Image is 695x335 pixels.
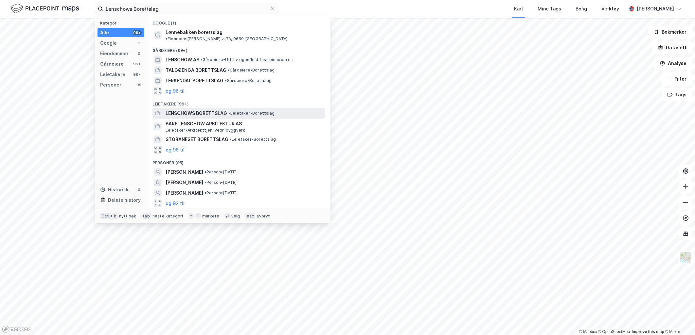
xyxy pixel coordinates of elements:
span: • [230,137,232,142]
span: STORANESET BORETTSLAG [166,136,228,143]
div: [PERSON_NAME] [637,5,674,13]
button: og 96 til [166,146,185,154]
div: Google (1) [147,15,330,27]
div: Eiendommer [100,50,129,57]
div: Leietakere (99+) [147,96,330,108]
div: 1 [136,40,142,46]
div: Kart [514,5,523,13]
span: LERKENDAL BORETTSLAG [166,77,223,85]
span: LENSCHOW AS [166,56,199,64]
span: • [166,36,168,41]
span: Leietaker • Borettslag [228,111,275,116]
div: neste kategori [152,214,183,219]
span: [PERSON_NAME] [166,168,203,176]
div: Gårdeiere [100,60,124,68]
span: Gårdeiere • Borettslag [225,78,272,83]
div: esc [245,213,256,219]
div: Personer [100,81,121,89]
input: Søk på adresse, matrikkel, gårdeiere, leietakere eller personer [103,4,270,14]
span: • [205,169,206,174]
span: • [228,111,230,116]
div: Personer (95) [147,155,330,167]
div: nytt søk [119,214,136,219]
span: • [201,57,203,62]
span: Leietaker • Borettslag [230,137,276,142]
div: Historikk [100,186,129,194]
div: Verktøy [601,5,619,13]
span: • [228,68,230,72]
button: Bokmerker [648,25,692,39]
span: TALGØENGA BORETTSLAG [166,66,226,74]
div: markere [202,214,219,219]
img: Z [680,251,692,263]
div: Gårdeiere (99+) [147,43,330,55]
span: Person • [DATE] [205,180,237,185]
span: • [205,180,206,185]
div: 99+ [133,61,142,67]
span: Person • [DATE] [205,190,237,196]
div: Google [100,39,117,47]
span: [PERSON_NAME] [166,189,203,197]
div: Leietakere [100,71,125,78]
span: Gårdeiere • Borettslag [228,68,275,73]
a: OpenStreetMap [598,329,630,334]
a: Improve this map [632,329,664,334]
span: • [225,78,227,83]
button: og 92 til [166,199,185,207]
div: 99+ [133,30,142,35]
div: Ctrl + k [100,213,118,219]
div: 99+ [133,72,142,77]
div: 0 [136,51,142,56]
span: LENSCHOWS BORETTSLAG [166,109,227,117]
div: tab [141,213,151,219]
button: Filter [661,72,692,86]
button: Datasett [652,41,692,54]
span: Person • [DATE] [205,169,237,175]
button: Tags [662,88,692,101]
span: [PERSON_NAME] [166,179,203,186]
a: Mapbox homepage [2,326,31,333]
span: • [205,190,206,195]
div: 95 [136,82,142,88]
img: logo.f888ab2527a4732fd821a326f86c7f29.svg [10,3,79,14]
div: velg [231,214,240,219]
span: Eiendom • [PERSON_NAME] v. 7A, 0669 [GEOGRAPHIC_DATA] [166,36,288,41]
a: Mapbox [579,329,597,334]
span: Leietaker • Arkitekttjen. vedr. byggverk [166,128,245,133]
div: avbryt [257,214,270,219]
div: 0 [136,187,142,192]
div: Delete history [108,196,141,204]
div: Bolig [576,5,587,13]
button: og 96 til [166,87,185,95]
button: Analyse [654,57,692,70]
span: Lønnebakken borettslag [166,28,223,36]
span: Gårdeiere • Utl. av egen/leid fast eiendom el. [201,57,293,62]
iframe: Chat Widget [662,304,695,335]
span: BARE LENSCHOW ARKITEKTUR AS [166,120,323,128]
div: Mine Tags [538,5,561,13]
div: Kategori [100,21,144,25]
div: Alle [100,29,109,37]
